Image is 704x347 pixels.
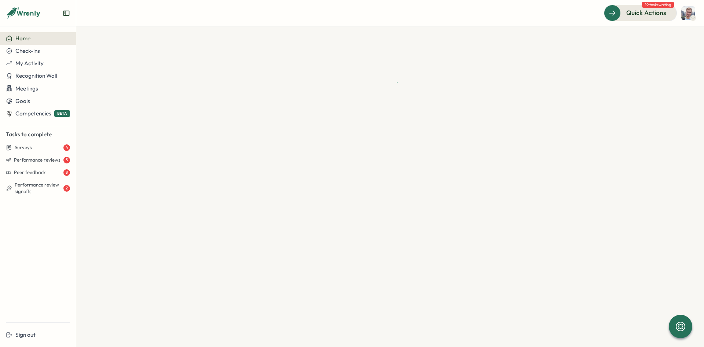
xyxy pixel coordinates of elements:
[15,47,40,54] span: Check-ins
[54,110,70,117] span: BETA
[6,130,70,139] p: Tasks to complete
[63,157,70,163] div: 5
[15,97,30,104] span: Goals
[15,331,36,338] span: Sign out
[63,144,70,151] div: 4
[63,10,70,17] button: Expand sidebar
[626,8,666,18] span: Quick Actions
[15,182,62,195] span: Performance review signoffs
[15,72,57,79] span: Recognition Wall
[15,144,32,151] span: Surveys
[15,110,51,117] span: Competencies
[63,185,70,192] div: 2
[604,5,677,21] button: Quick Actions
[63,169,70,176] div: 8
[15,60,44,67] span: My Activity
[14,157,60,163] span: Performance reviews
[681,6,695,20] img: Matthew Brooks
[642,2,674,8] span: 19 tasks waiting
[15,35,30,42] span: Home
[14,169,46,176] span: Peer feedback
[15,85,38,92] span: Meetings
